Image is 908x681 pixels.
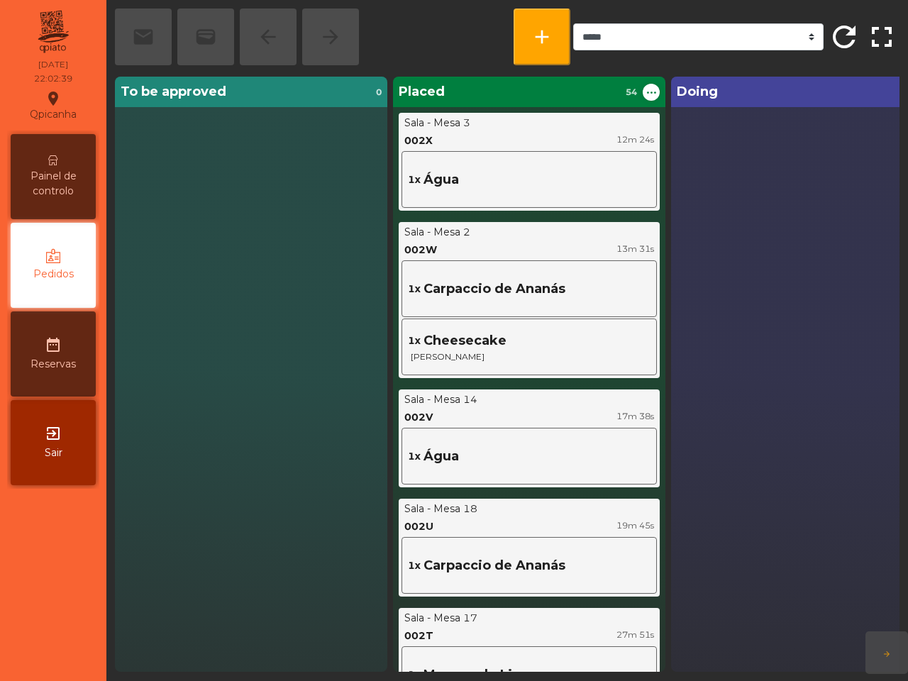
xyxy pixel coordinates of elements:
[404,410,433,425] div: 002V
[827,20,861,54] span: refresh
[408,333,421,348] span: 1x
[826,9,862,65] button: refresh
[433,392,477,407] div: Mesa 14
[45,336,62,353] i: date_range
[408,558,421,573] span: 1x
[433,225,470,240] div: Mesa 2
[38,58,68,71] div: [DATE]
[423,331,506,350] span: Cheesecake
[404,502,431,516] div: Sala -
[626,86,637,99] span: 54
[45,425,62,442] i: exit_to_app
[404,611,431,626] div: Sala -
[423,279,565,299] span: Carpaccio de Ananás
[31,357,76,372] span: Reservas
[14,169,92,199] span: Painel de controlo
[616,629,654,640] span: 27m 51s
[433,502,477,516] div: Mesa 18
[404,629,433,643] div: 002T
[404,243,437,258] div: 002W
[404,519,433,534] div: 002U
[865,631,908,674] button: arrow_forward
[404,225,431,240] div: Sala -
[30,88,77,123] div: Qpicanha
[433,611,477,626] div: Mesa 17
[45,90,62,107] i: location_on
[423,170,459,189] span: Água
[408,350,650,363] span: [PERSON_NAME]
[404,116,431,131] div: Sala -
[408,172,421,187] span: 1x
[408,282,421,297] span: 1x
[616,411,654,421] span: 17m 38s
[35,7,70,57] img: qpiato
[423,556,565,575] span: Carpaccio de Ananás
[408,449,421,464] span: 1x
[531,26,553,48] span: add
[399,82,445,101] span: Placed
[514,9,570,65] button: add
[643,84,660,101] button: ...
[376,86,382,99] span: 0
[45,445,62,460] span: Sair
[423,447,459,466] span: Água
[433,116,470,131] div: Mesa 3
[865,20,899,54] span: fullscreen
[864,9,899,65] button: fullscreen
[616,520,654,531] span: 19m 45s
[882,650,891,658] span: arrow_forward
[677,82,718,101] span: Doing
[404,392,431,407] div: Sala -
[404,133,433,148] div: 002X
[34,72,72,85] div: 22:02:39
[616,243,654,254] span: 13m 31s
[121,82,226,101] span: To be approved
[33,267,74,282] span: Pedidos
[616,134,654,145] span: 12m 24s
